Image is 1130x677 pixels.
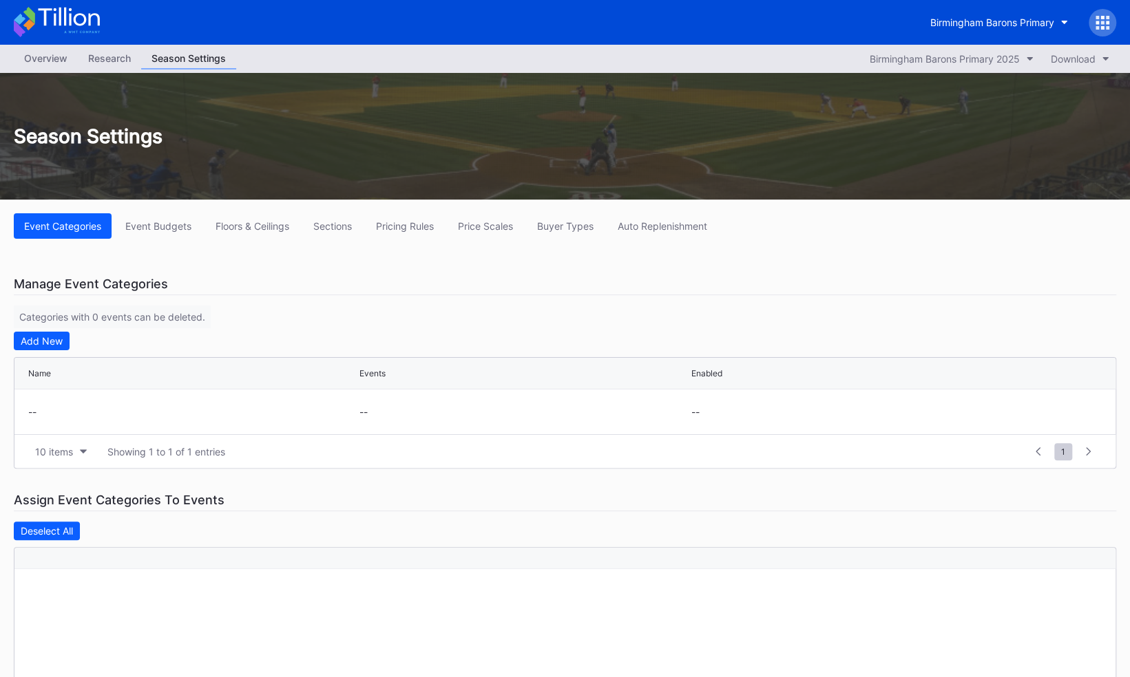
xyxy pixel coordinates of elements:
div: -- [28,406,356,418]
div: Overview [14,48,78,68]
div: -- [691,406,700,418]
span: 1 [1054,443,1072,460]
div: Enabled [691,368,722,378]
div: Categories with 0 events can be deleted. [14,305,211,328]
button: 10 items [28,442,94,461]
button: Birmingham Barons Primary [920,10,1078,35]
button: Auto Replenishment [607,213,718,239]
div: Assign Event Categories To Events [14,489,1116,511]
div: Pricing Rules [376,220,434,232]
button: Price Scales [448,213,523,239]
button: Add New [14,332,70,350]
div: Event Categories [24,220,101,232]
div: Sections [313,220,352,232]
div: Showing 1 to 1 of 1 entries [107,446,225,458]
div: Birmingham Barons Primary [930,17,1054,28]
div: -- [359,406,687,418]
div: Name [28,368,51,378]
div: Add New [21,335,63,347]
button: Sections [303,213,362,239]
div: Research [78,48,141,68]
button: Download [1044,50,1116,68]
div: Deselect All [21,525,73,537]
div: Manage Event Categories [14,273,1116,295]
button: Event Budgets [115,213,202,239]
div: Events [359,368,386,378]
div: Auto Replenishment [618,220,707,232]
div: Price Scales [458,220,513,232]
div: Birmingham Barons Primary 2025 [870,53,1020,65]
button: Floors & Ceilings [205,213,300,239]
button: Birmingham Barons Primary 2025 [863,50,1040,68]
button: Deselect All [14,522,80,540]
div: Floors & Ceilings [216,220,289,232]
div: Buyer Types [537,220,594,232]
div: Download [1051,53,1096,65]
button: Pricing Rules [366,213,444,239]
a: Season Settings [141,48,236,69]
a: Overview [14,48,78,69]
button: Buyer Types [527,213,604,239]
div: Event Budgets [125,220,191,232]
a: Research [78,48,141,69]
button: Event Categories [14,213,112,239]
div: 10 items [35,446,73,458]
